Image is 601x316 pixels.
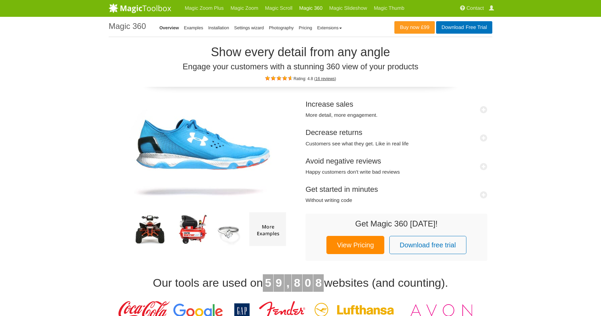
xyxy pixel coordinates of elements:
[466,5,484,11] span: Contact
[109,274,492,292] h3: Our tools are used on websites (and counting).
[306,100,487,118] a: Increase salesMore detail, more engagement.
[109,3,171,13] img: MagicToolbox.com - Image tools for your website
[326,236,384,254] a: View Pricing
[120,100,289,212] img: Magic 360
[109,62,492,71] h3: Engage your customers with a stunning 360 view of your products
[109,22,146,31] h1: Magic 360
[315,276,322,289] b: 8
[234,25,264,30] a: Settings wizard
[249,212,286,246] img: more magic 360 demos
[109,74,492,82] div: Rating: 4.8 ( )
[305,276,311,289] b: 0
[208,25,229,30] a: Installation
[306,169,487,175] span: Happy customers don't write bad reviews
[306,140,487,147] span: Customers see what they get. Like in real life
[160,25,179,30] a: Overview
[306,185,487,204] a: Get started in minutesWithout writing code
[276,276,282,289] b: 9
[312,219,481,228] h3: Get Magic 360 [DATE]!
[269,25,294,30] a: Photography
[436,21,492,34] a: DownloadFree Trial
[389,236,466,254] a: Download free trial
[317,25,342,30] a: Extensions
[316,76,335,81] a: 16 reviews
[306,157,487,175] a: Avoid negative reviewsHappy customers don't write bad reviews
[286,276,289,289] b: ,
[109,45,492,59] h2: Show every detail from any angle
[306,197,487,204] span: Without writing code
[184,25,203,30] a: Examples
[306,128,487,147] a: Decrease returnsCustomers see what they get. Like in real life
[464,25,487,30] span: Free Trial
[394,21,435,34] a: Buy now£99
[419,25,429,30] span: £99
[294,276,300,289] b: 8
[306,112,487,118] span: More detail, more engagement.
[265,276,271,289] b: 5
[299,25,312,30] a: Pricing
